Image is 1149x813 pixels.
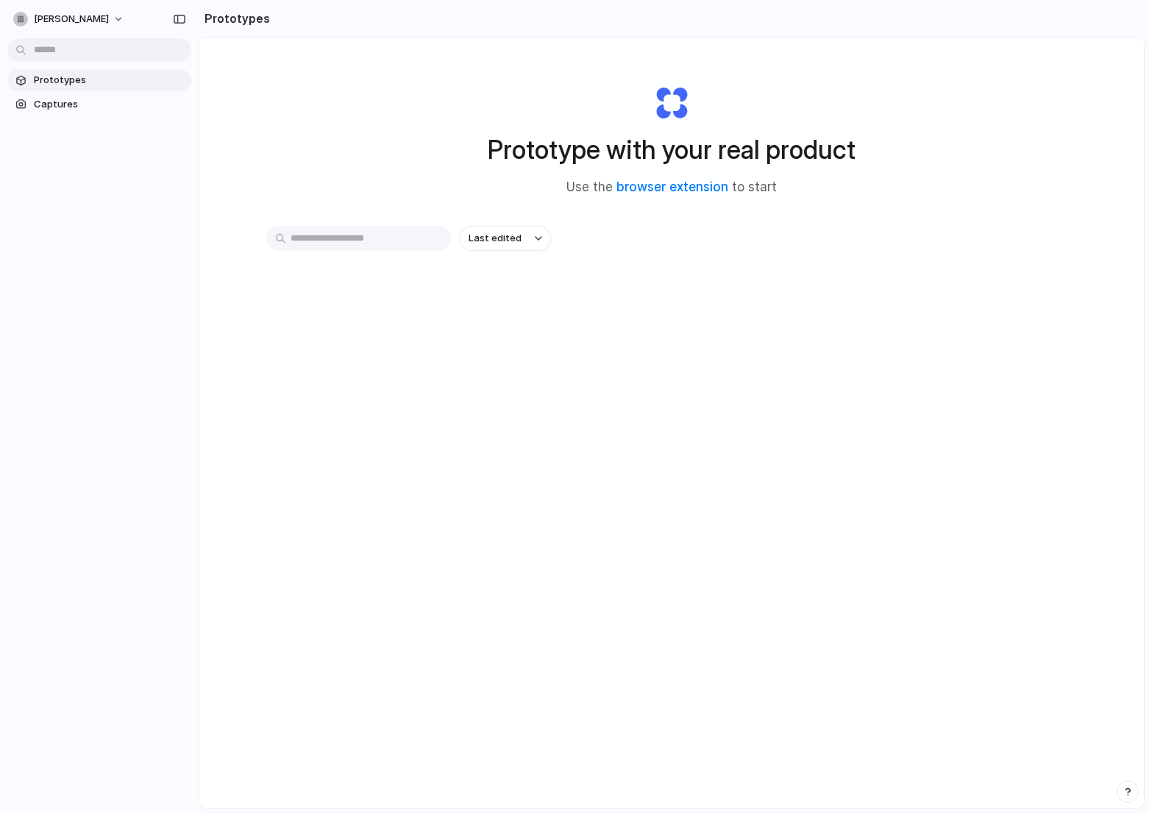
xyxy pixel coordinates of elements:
h2: Prototypes [199,10,270,27]
span: Use the to start [566,178,777,197]
button: [PERSON_NAME] [7,7,132,31]
span: Last edited [469,231,522,246]
a: Captures [7,93,191,116]
span: Prototypes [34,73,185,88]
span: [PERSON_NAME] [34,12,109,26]
a: Prototypes [7,69,191,91]
a: browser extension [616,180,728,194]
span: Captures [34,97,185,112]
button: Last edited [460,226,551,251]
h1: Prototype with your real product [488,130,855,169]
